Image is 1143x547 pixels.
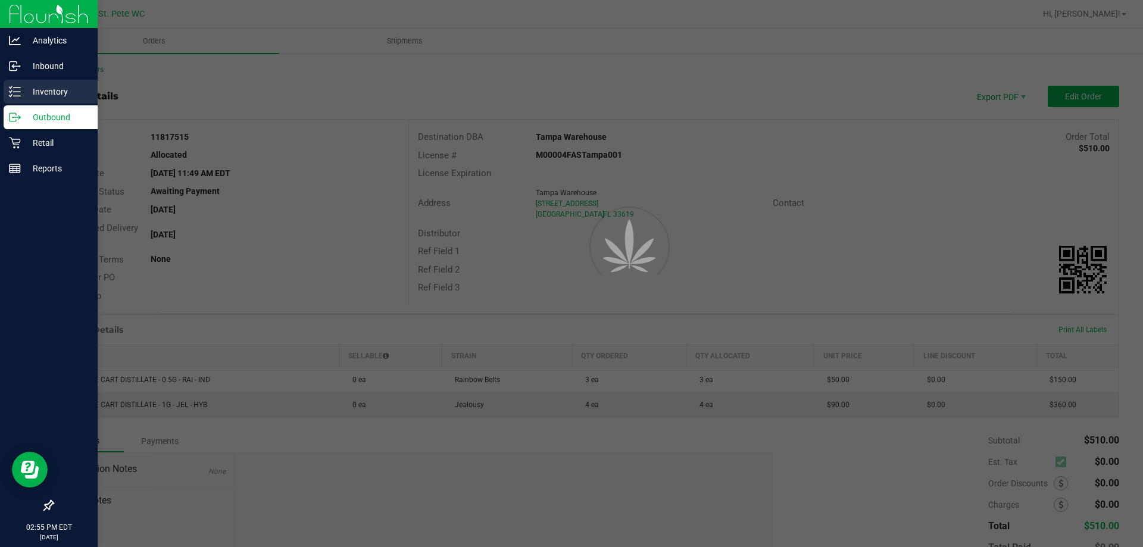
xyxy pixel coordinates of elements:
inline-svg: Analytics [9,35,21,46]
p: Inbound [21,59,92,73]
p: Outbound [21,110,92,124]
inline-svg: Outbound [9,111,21,123]
inline-svg: Retail [9,137,21,149]
p: Reports [21,161,92,176]
iframe: Resource center [12,452,48,487]
p: [DATE] [5,533,92,542]
inline-svg: Inventory [9,86,21,98]
inline-svg: Inbound [9,60,21,72]
p: 02:55 PM EDT [5,522,92,533]
p: Inventory [21,85,92,99]
p: Analytics [21,33,92,48]
p: Retail [21,136,92,150]
inline-svg: Reports [9,162,21,174]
